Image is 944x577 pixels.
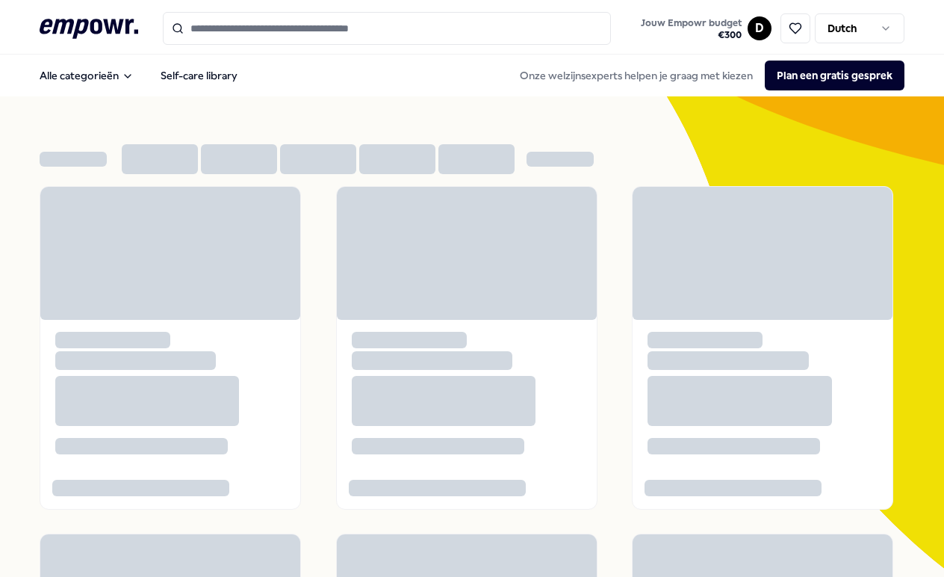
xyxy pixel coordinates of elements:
div: Onze welzijnsexperts helpen je graag met kiezen [508,61,904,90]
a: Jouw Empowr budget€300 [635,13,748,44]
input: Search for products, categories or subcategories [163,12,611,45]
button: Jouw Empowr budget€300 [638,14,745,44]
a: Self-care library [149,61,249,90]
span: € 300 [641,29,742,41]
button: Alle categorieën [28,61,146,90]
span: Jouw Empowr budget [641,17,742,29]
button: D [748,16,771,40]
nav: Main [28,61,249,90]
button: Plan een gratis gesprek [765,61,904,90]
